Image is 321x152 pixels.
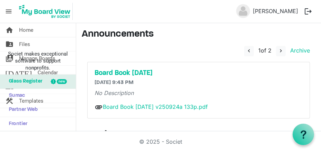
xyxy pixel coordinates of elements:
[95,103,103,111] span: attachment
[5,89,25,103] span: Sumac
[95,69,303,77] a: Board Book [DATE]
[246,48,252,54] span: navigate_before
[17,3,75,20] a: My Board View Logo
[258,47,271,54] span: of 2
[250,4,301,18] a: [PERSON_NAME]
[278,48,284,54] span: navigate_next
[244,46,254,56] button: navigate_before
[19,23,33,37] span: Home
[5,103,38,117] span: Partner Web
[258,47,261,54] span: 1
[95,89,303,97] p: No Description
[5,37,14,51] span: folder_shared
[82,130,315,141] h3: Meetings
[5,75,42,88] span: Glass Register
[103,103,208,110] a: Board Book [DATE] v250924a 133p.pdf
[5,117,27,131] span: Frontier
[236,4,250,18] img: no-profile-picture.svg
[5,23,14,37] span: home
[95,80,134,85] span: [DATE] 9:43 PM
[276,46,286,56] button: navigate_next
[82,29,315,40] h3: Announcements
[17,3,73,20] img: My Board View Logo
[2,5,15,18] span: menu
[139,138,182,145] a: © 2025 - Societ
[19,37,30,51] span: Files
[3,50,73,71] span: Societ makes exceptional software to support nonprofits.
[57,79,67,84] div: new
[301,4,315,19] button: logout
[287,47,310,54] a: Archive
